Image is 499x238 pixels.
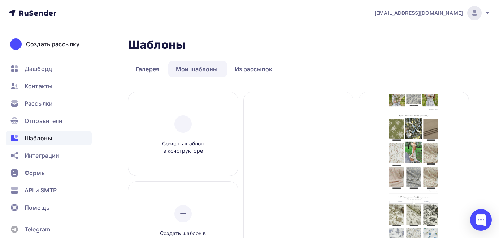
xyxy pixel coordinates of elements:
[25,116,63,125] span: Отправители
[26,40,79,48] div: Создать рассылку
[6,131,92,145] a: Шаблоны
[374,6,490,20] a: [EMAIL_ADDRESS][DOMAIN_NAME]
[25,134,52,143] span: Шаблоны
[25,225,50,234] span: Telegram
[25,64,52,73] span: Дашборд
[227,61,280,77] a: Из рассылок
[6,166,92,180] a: Формы
[374,9,463,17] span: [EMAIL_ADDRESS][DOMAIN_NAME]
[25,169,46,177] span: Формы
[25,203,49,212] span: Помощь
[128,61,167,77] a: Галерея
[128,38,186,52] h2: Шаблоны
[25,151,59,160] span: Интеграции
[6,96,92,111] a: Рассылки
[25,186,57,195] span: API и SMTP
[6,114,92,128] a: Отправители
[25,82,52,90] span: Контакты
[168,61,226,77] a: Мои шаблоны
[149,140,217,155] span: Создать шаблон в конструкторе
[25,99,53,108] span: Рассылки
[6,79,92,93] a: Контакты
[6,61,92,76] a: Дашборд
